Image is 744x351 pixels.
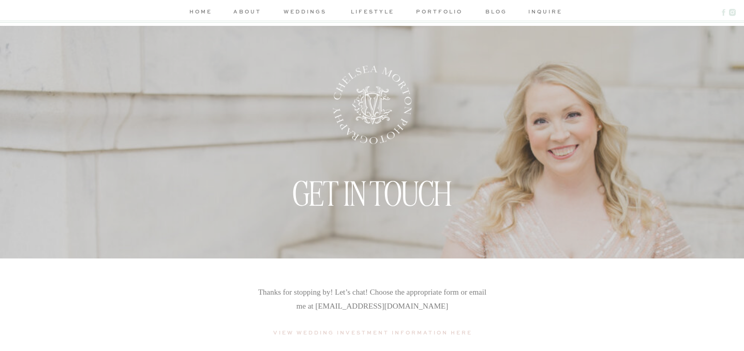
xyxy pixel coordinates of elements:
a: inquire [528,7,558,18]
h1: GET IN TOUCH [271,172,474,188]
a: weddings [280,7,330,18]
p: Thanks for stopping by! Let’s chat! Choose the appropriate form or email me at [EMAIL_ADDRESS][DO... [257,285,487,328]
a: about [232,7,263,18]
a: View Wedding Investment Information Here [269,328,476,340]
a: blog [481,7,511,18]
a: home [187,7,214,18]
a: lifestyle [348,7,397,18]
a: portfolio [414,7,464,18]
